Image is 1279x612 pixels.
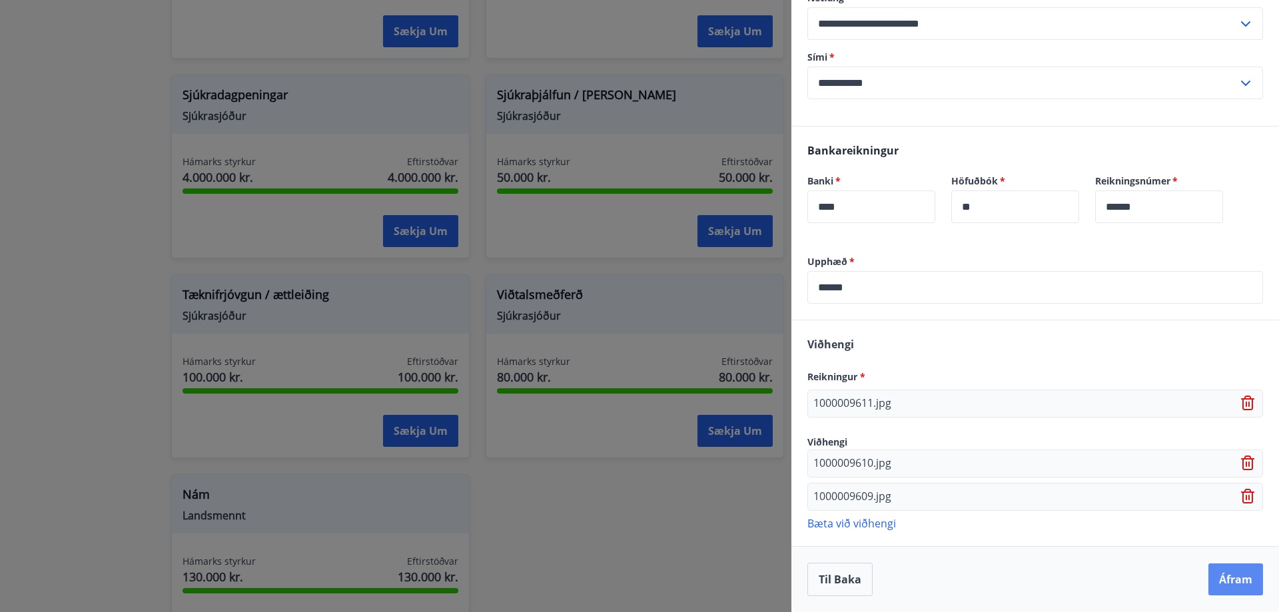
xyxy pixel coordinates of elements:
p: Bæta við viðhengi [807,516,1263,529]
span: Viðhengi [807,436,847,448]
label: Upphæð [807,255,1263,268]
span: Bankareikningur [807,143,899,158]
label: Banki [807,174,935,188]
p: 1000009610.jpg [813,456,891,471]
span: Reikningur [807,370,865,383]
div: Upphæð [807,271,1263,304]
button: Til baka [807,563,873,596]
p: 1000009611.jpg [813,396,891,412]
label: Höfuðbók [951,174,1079,188]
label: Sími [807,51,1263,64]
button: Áfram [1208,563,1263,595]
span: Viðhengi [807,337,854,352]
label: Reikningsnúmer [1095,174,1223,188]
p: 1000009609.jpg [813,489,891,505]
